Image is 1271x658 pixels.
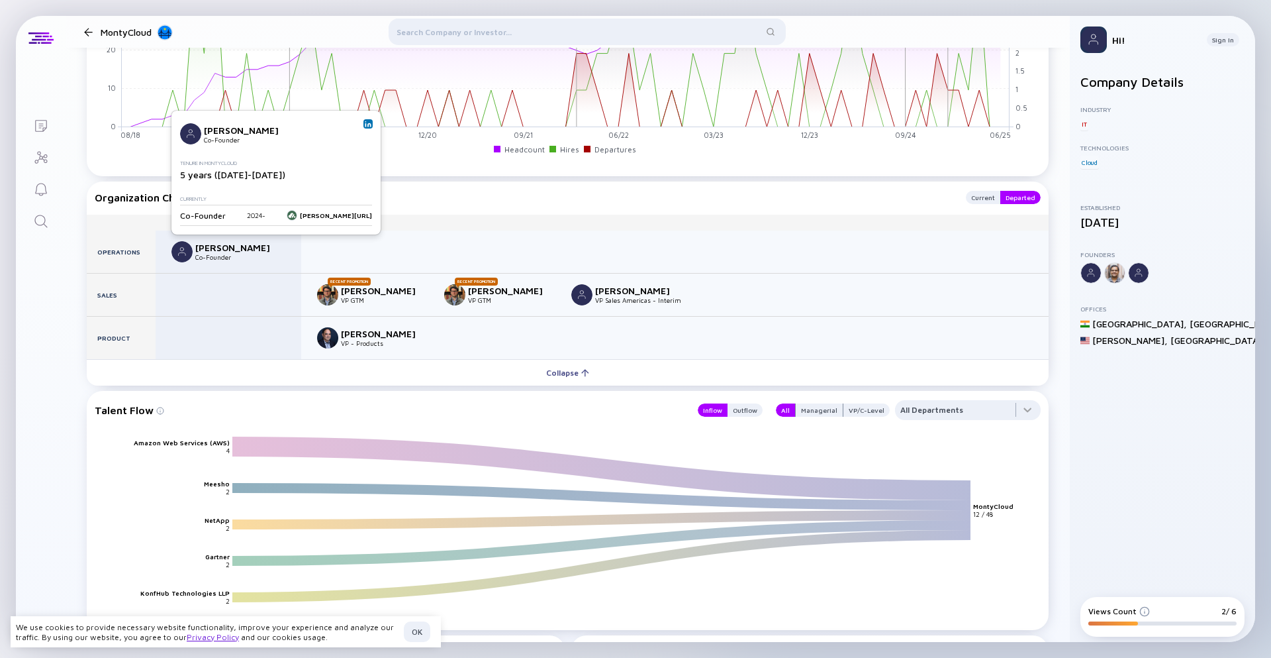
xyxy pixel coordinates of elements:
button: Collapse [87,359,1049,386]
a: Investor Map [16,140,66,172]
button: Managerial [795,404,843,417]
tspan: 1.5 [1015,66,1025,75]
button: Departed [1000,191,1041,204]
img: India Flag [1080,319,1090,329]
div: [PERSON_NAME] [341,328,428,339]
tspan: 0 [1015,121,1021,130]
div: Tenure in MontyCloud [180,160,367,166]
text: 2 [226,488,230,496]
img: astuto.ai logo [287,210,297,221]
img: Sabrinath Rao picture [317,327,338,349]
div: Collapse [538,362,597,383]
tspan: 1 [1015,85,1018,93]
div: Hi! [1112,34,1196,46]
button: Current [966,191,1000,204]
div: VP - Products [341,339,428,347]
div: Operations [87,231,156,273]
text: 12 / 48 [973,510,993,518]
div: VP/C-Levels [301,219,1049,227]
div: Managerial [796,404,843,417]
img: Mitchell Ivanicki picture [317,284,338,305]
h2: Company Details [1080,74,1245,89]
div: Co-Founder [195,253,283,261]
div: VP Sales Americas - Interim [595,296,683,304]
div: IT [1080,117,1088,131]
text: Amazon Web Services (AWS) [134,438,230,446]
img: Michael Suttle picture [571,284,592,305]
div: Offices [1080,305,1245,313]
text: KonfHub Technologies LLP [140,589,230,597]
tspan: 06/22 [608,131,629,139]
a: Privacy Policy [187,632,239,642]
div: Co-Founder [204,136,291,144]
img: Profile Picture [1080,27,1107,53]
div: 2/ 6 [1221,606,1237,616]
div: MontyCloud [101,24,173,40]
tspan: 20 [107,45,116,54]
tspan: 09/21 [514,131,533,139]
button: Sign In [1207,33,1239,46]
button: All [776,404,795,417]
text: NetApp [205,516,230,524]
div: [PERSON_NAME] [468,285,555,296]
div: [PERSON_NAME] [195,242,283,253]
a: Reminders [16,172,66,204]
div: Sales [87,274,156,316]
tspan: 2 [1015,48,1019,56]
text: MontyCloud [973,502,1013,510]
div: 2024 - [247,211,265,219]
img: Venkat Hari picture [171,241,193,262]
div: Currently [180,196,367,202]
text: Gartner [205,553,230,561]
img: Mitchell Ivanicki picture [444,284,465,305]
div: Organization Chart [95,191,953,204]
img: Venkat Hari picture [180,123,201,144]
button: Inflow [698,404,728,417]
div: VP GTM [341,296,428,304]
a: Lists [16,109,66,140]
div: [PERSON_NAME] [595,285,683,296]
tspan: 12/20 [418,131,437,139]
div: [DATE] [1080,215,1245,229]
button: Outflow [728,404,763,417]
div: Founders [156,219,301,227]
tspan: 10 [108,83,116,92]
text: 4 [226,446,230,454]
div: Cloud [1080,156,1099,169]
div: We use cookies to provide necessary website functionality, improve your experience and analyze ou... [16,622,399,642]
img: United States Flag [1080,336,1090,345]
div: [GEOGRAPHIC_DATA] , [1092,318,1187,329]
button: VP/C-Level [843,404,890,417]
div: [PERSON_NAME] , [1092,335,1168,346]
a: Search [16,204,66,236]
text: 2 [226,524,230,532]
div: Founders [1080,250,1245,258]
text: 2 [226,597,230,605]
div: 5 years ([DATE]-[DATE]) [180,169,367,180]
div: [PERSON_NAME][URL] [287,210,372,221]
tspan: 0 [111,121,116,130]
div: [PERSON_NAME] [341,285,428,296]
tspan: 09/24 [895,131,916,139]
div: Views Count [1088,606,1150,616]
div: Recent Promotion [328,278,371,286]
div: Industry [1080,105,1245,113]
div: Co-Founder [180,211,226,221]
img: Venkat Hari Linkedin Profile [365,121,371,127]
tspan: 12/23 [801,131,818,139]
button: OK [404,622,430,642]
div: Recent Promotion [455,278,498,286]
div: [PERSON_NAME] [204,125,291,136]
div: Established [1080,203,1245,211]
div: Product [87,317,156,359]
tspan: 08/18 [120,131,140,139]
a: astuto.ai logo[PERSON_NAME][URL] [287,210,372,221]
tspan: 0.5 [1015,103,1027,112]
